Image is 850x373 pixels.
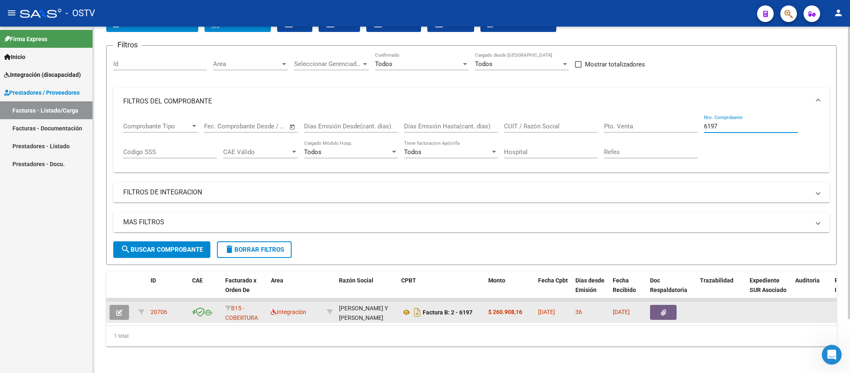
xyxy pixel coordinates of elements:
[213,60,280,68] span: Area
[4,52,25,61] span: Inicio
[121,244,131,254] mat-icon: search
[123,218,810,227] mat-panel-title: MAS FILTROS
[4,70,81,79] span: Integración (discapacidad)
[113,39,142,51] h3: Filtros
[585,59,645,69] span: Mostrar totalizadores
[434,21,468,28] span: Gecros
[792,272,831,308] datatable-header-cell: Auditoria
[17,59,149,87] p: Hola! [PERSON_NAME]
[123,97,810,106] mat-panel-title: FILTROS DEL COMPROBANTE
[609,272,647,308] datatable-header-cell: Fecha Recibido
[222,272,268,308] datatable-header-cell: Facturado x Orden De
[121,246,203,253] span: Buscar Comprobante
[113,182,830,202] mat-expansion-panel-header: FILTROS DE INTEGRACION
[4,34,47,44] span: Firma Express
[83,259,166,292] button: Mensajes
[17,119,139,128] div: Envíanos un mensaje
[538,309,555,315] span: [DATE]
[151,309,167,315] span: 20706
[284,21,306,28] span: CSV
[746,272,792,308] datatable-header-cell: Expediente SUR Asociado
[488,309,522,315] strong: $ 260.908,16
[647,272,697,308] datatable-header-cell: Doc Respaldatoria
[697,272,746,308] datatable-header-cell: Trazabilidad
[245,123,285,130] input: Fecha fin
[325,21,353,28] span: EXCEL
[147,272,189,308] datatable-header-cell: ID
[373,21,414,28] span: Estandar
[575,277,604,293] span: Días desde Emisión
[833,8,843,18] mat-icon: person
[401,277,416,284] span: CPBT
[288,122,297,132] button: Open calendar
[423,309,472,316] strong: Factura B: 2 - 6197
[613,277,636,293] span: Fecha Recibido
[271,309,306,315] span: Integración
[475,60,492,68] span: Todos
[123,188,810,197] mat-panel-title: FILTROS DE INTEGRACION
[336,272,398,308] datatable-header-cell: Razón Social
[271,277,283,284] span: Area
[123,123,190,130] span: Comprobante Tipo
[375,60,392,68] span: Todos
[224,246,284,253] span: Borrar Filtros
[225,305,263,340] span: B15 - COBERTURA DE SALUD S.A. (Boreal)
[7,8,17,18] mat-icon: menu
[650,277,687,293] span: Doc Respaldatoria
[113,88,830,115] mat-expansion-panel-header: FILTROS DEL COMPROBANTE
[613,309,630,315] span: [DATE]
[17,87,149,101] p: Necesitás ayuda?
[304,148,321,156] span: Todos
[339,277,373,284] span: Razón Social
[535,272,572,308] datatable-header-cell: Fecha Cpbt
[398,272,485,308] datatable-header-cell: CPBT
[575,309,582,315] span: 36
[339,304,395,321] div: 30714409324
[192,277,203,284] span: CAE
[217,241,292,258] button: Borrar Filtros
[822,345,842,365] iframe: Intercom live chat
[189,272,222,308] datatable-header-cell: CAE
[4,88,80,97] span: Prestadores / Proveedores
[111,280,138,286] span: Mensajes
[66,4,95,22] span: - OSTV
[750,277,787,293] span: Expediente SUR Asociado
[113,212,830,232] mat-expansion-panel-header: MAS FILTROS
[485,272,535,308] datatable-header-cell: Monto
[572,272,609,308] datatable-header-cell: Días desde Emisión
[294,60,361,68] span: Seleccionar Gerenciador
[204,123,238,130] input: Fecha inicio
[700,277,733,284] span: Trazabilidad
[113,241,210,258] button: Buscar Comprobante
[225,277,256,293] span: Facturado x Orden De
[488,277,505,284] span: Monto
[33,280,51,286] span: Inicio
[151,277,156,284] span: ID
[106,326,837,346] div: 1 total
[268,272,324,308] datatable-header-cell: Area
[113,115,830,173] div: FILTROS DEL COMPROBANTE
[8,112,158,135] div: Envíanos un mensaje
[412,306,423,319] i: Descargar documento
[224,244,234,254] mat-icon: delete
[143,13,158,28] div: Cerrar
[538,277,568,284] span: Fecha Cpbt
[223,148,290,156] span: CAE Válido
[339,304,395,341] div: [PERSON_NAME] Y [PERSON_NAME] SOCIEDAD DE HECHO
[404,148,421,156] span: Todos
[795,277,820,284] span: Auditoria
